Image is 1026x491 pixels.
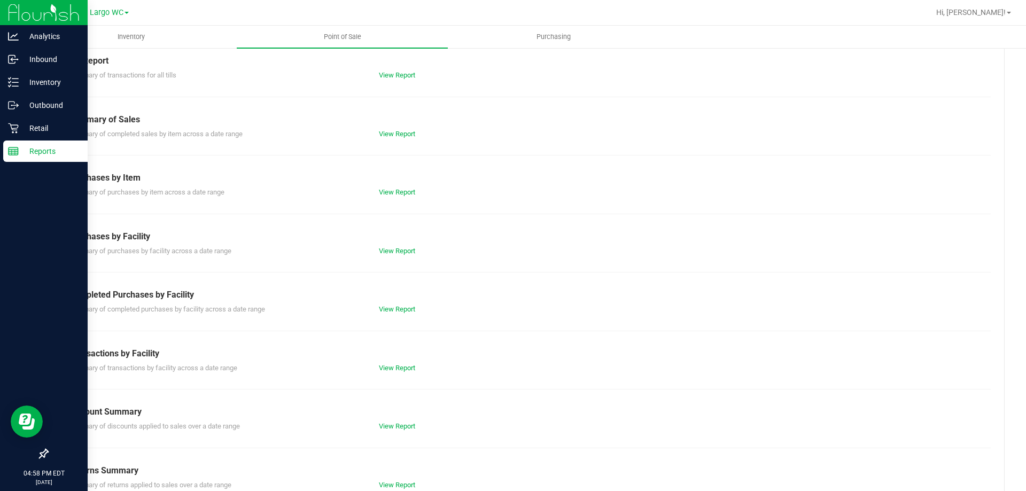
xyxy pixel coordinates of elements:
a: View Report [379,305,415,313]
span: Summary of completed purchases by facility across a date range [69,305,265,313]
p: Reports [19,145,83,158]
div: Till Report [69,54,983,67]
div: Completed Purchases by Facility [69,289,983,301]
div: Discount Summary [69,406,983,418]
p: Outbound [19,99,83,112]
div: Summary of Sales [69,113,983,126]
a: View Report [379,247,415,255]
p: Inventory [19,76,83,89]
span: Summary of completed sales by item across a date range [69,130,243,138]
a: Inventory [26,26,237,48]
inline-svg: Inbound [8,54,19,65]
inline-svg: Outbound [8,100,19,111]
a: View Report [379,422,415,430]
span: Summary of transactions for all tills [69,71,176,79]
p: Analytics [19,30,83,43]
p: Inbound [19,53,83,66]
div: Purchases by Item [69,172,983,184]
iframe: Resource center [11,406,43,438]
p: 04:58 PM EDT [5,469,83,478]
inline-svg: Analytics [8,31,19,42]
p: Retail [19,122,83,135]
span: Inventory [103,32,159,42]
span: Summary of transactions by facility across a date range [69,364,237,372]
span: Summary of discounts applied to sales over a date range [69,422,240,430]
p: [DATE] [5,478,83,486]
div: Purchases by Facility [69,230,983,243]
div: Returns Summary [69,464,983,477]
span: Summary of purchases by facility across a date range [69,247,231,255]
a: View Report [379,188,415,196]
inline-svg: Inventory [8,77,19,88]
span: Hi, [PERSON_NAME]! [936,8,1006,17]
a: Purchasing [448,26,659,48]
span: Summary of returns applied to sales over a date range [69,481,231,489]
a: View Report [379,71,415,79]
inline-svg: Reports [8,146,19,157]
span: Summary of purchases by item across a date range [69,188,224,196]
inline-svg: Retail [8,123,19,134]
div: Transactions by Facility [69,347,983,360]
span: Point of Sale [309,32,376,42]
span: Largo WC [90,8,123,17]
a: View Report [379,364,415,372]
span: Purchasing [522,32,585,42]
a: View Report [379,130,415,138]
a: Point of Sale [237,26,448,48]
a: View Report [379,481,415,489]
